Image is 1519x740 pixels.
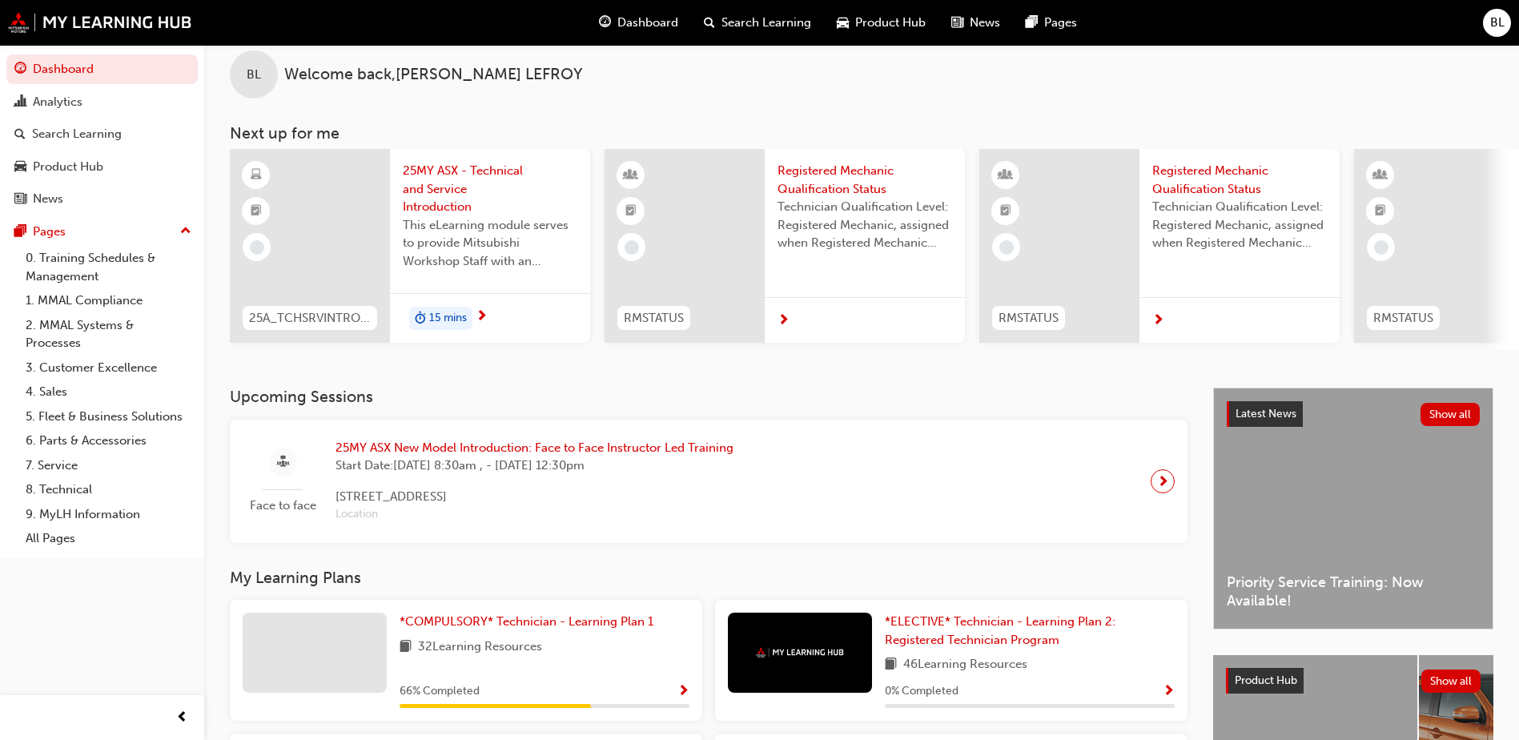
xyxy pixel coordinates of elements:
[400,682,480,701] span: 66 % Completed
[605,149,965,343] a: RMSTATUSRegistered Mechanic Qualification StatusTechnician Qualification Level: Registered Mechan...
[617,14,678,32] span: Dashboard
[970,14,1000,32] span: News
[625,201,637,222] span: booktick-icon
[1374,240,1388,255] span: learningRecordVerb_NONE-icon
[778,314,790,328] span: next-icon
[19,356,198,380] a: 3. Customer Excellence
[938,6,1013,39] a: news-iconNews
[176,708,188,728] span: prev-icon
[677,682,689,702] button: Show Progress
[586,6,691,39] a: guage-iconDashboard
[19,404,198,429] a: 5. Fleet & Business Solutions
[625,165,637,186] span: learningResourceType_INSTRUCTOR_LED-icon
[824,6,938,39] a: car-iconProduct Hub
[1044,14,1077,32] span: Pages
[1163,682,1175,702] button: Show Progress
[1000,165,1011,186] span: learningResourceType_INSTRUCTOR_LED-icon
[19,502,198,527] a: 9. MyLH Information
[32,125,122,143] div: Search Learning
[429,309,467,328] span: 15 mins
[19,288,198,313] a: 1. MMAL Compliance
[885,655,897,675] span: book-icon
[721,14,811,32] span: Search Learning
[14,95,26,110] span: chart-icon
[33,223,66,241] div: Pages
[903,655,1027,675] span: 46 Learning Resources
[19,246,198,288] a: 0. Training Schedules & Management
[6,217,198,247] button: Pages
[704,13,715,33] span: search-icon
[6,54,198,84] a: Dashboard
[476,310,488,324] span: next-icon
[249,309,371,328] span: 25A_TCHSRVINTRO_M
[247,66,261,84] span: BL
[778,162,952,198] span: Registered Mechanic Qualification Status
[33,158,103,176] div: Product Hub
[855,14,926,32] span: Product Hub
[243,432,1175,530] a: Face to face25MY ASX New Model Introduction: Face to Face Instructor Led TrainingStart Date:[DATE...
[19,453,198,478] a: 7. Service
[1421,670,1481,693] button: Show all
[400,613,660,631] a: *COMPULSORY* Technician - Learning Plan 1
[951,13,963,33] span: news-icon
[1227,573,1480,609] span: Priority Service Training: Now Available!
[691,6,824,39] a: search-iconSearch Learning
[14,192,26,207] span: news-icon
[19,477,198,502] a: 8. Technical
[33,190,63,208] div: News
[400,614,653,629] span: *COMPULSORY* Technician - Learning Plan 1
[1163,685,1175,699] span: Show Progress
[6,87,198,117] a: Analytics
[999,240,1014,255] span: learningRecordVerb_NONE-icon
[230,388,1187,406] h3: Upcoming Sessions
[336,456,733,475] span: Start Date: [DATE] 8:30am , - [DATE] 12:30pm
[1375,201,1386,222] span: booktick-icon
[599,13,611,33] span: guage-icon
[14,62,26,77] span: guage-icon
[6,184,198,214] a: News
[1152,314,1164,328] span: next-icon
[1375,165,1386,186] span: learningResourceType_INSTRUCTOR_LED-icon
[6,152,198,182] a: Product Hub
[251,201,262,222] span: booktick-icon
[180,221,191,242] span: up-icon
[1013,6,1090,39] a: pages-iconPages
[1490,14,1505,32] span: BL
[1213,388,1493,629] a: Latest NewsShow allPriority Service Training: Now Available!
[418,637,542,658] span: 32 Learning Resources
[277,452,289,473] span: sessionType_FACE_TO_FACE-icon
[284,66,582,84] span: Welcome back , [PERSON_NAME] LEFROY
[1235,674,1297,687] span: Product Hub
[230,569,1187,587] h3: My Learning Plans
[336,488,733,506] span: [STREET_ADDRESS]
[336,439,733,457] span: 25MY ASX New Model Introduction: Face to Face Instructor Led Training
[19,313,198,356] a: 2. MMAL Systems & Processes
[885,613,1175,649] a: *ELECTIVE* Technician - Learning Plan 2: Registered Technician Program
[677,685,689,699] span: Show Progress
[885,614,1115,647] span: *ELECTIVE* Technician - Learning Plan 2: Registered Technician Program
[1236,407,1296,420] span: Latest News
[243,497,323,515] span: Face to face
[19,380,198,404] a: 4. Sales
[624,309,684,328] span: RMSTATUS
[1421,403,1481,426] button: Show all
[251,165,262,186] span: learningResourceType_ELEARNING-icon
[415,308,426,329] span: duration-icon
[1152,162,1327,198] span: Registered Mechanic Qualification Status
[336,505,733,524] span: Location
[14,225,26,239] span: pages-icon
[1373,309,1433,328] span: RMSTATUS
[1483,9,1511,37] button: BL
[19,526,198,551] a: All Pages
[1000,201,1011,222] span: booktick-icon
[403,216,577,271] span: This eLearning module serves to provide Mitsubishi Workshop Staff with an introduction to the 25M...
[6,119,198,149] a: Search Learning
[837,13,849,33] span: car-icon
[230,149,590,343] a: 25A_TCHSRVINTRO_M25MY ASX - Technical and Service IntroductionThis eLearning module serves to pro...
[1157,470,1169,493] span: next-icon
[625,240,639,255] span: learningRecordVerb_NONE-icon
[979,149,1340,343] a: RMSTATUSRegistered Mechanic Qualification StatusTechnician Qualification Level: Registered Mechan...
[8,12,192,33] img: mmal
